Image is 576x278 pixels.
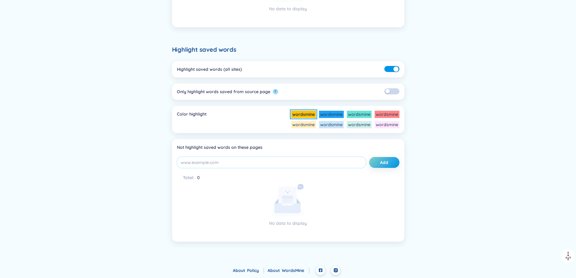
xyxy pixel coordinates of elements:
[291,111,316,118] li: wordsmine
[177,88,270,95] div: Only highlight words saved from source page
[319,121,344,128] li: wordsmine
[268,267,309,274] div: About
[205,220,371,227] p: No data to display
[319,111,344,118] li: wordsmine
[347,111,372,118] li: wordsmine
[273,89,278,94] button: ?
[205,5,371,12] p: No data to display
[347,121,372,128] li: wordsmine
[375,121,399,128] li: wordsmine
[563,251,573,261] img: to top
[380,159,388,165] span: Add
[369,157,399,168] button: Add
[177,157,366,168] input: www.example.com
[177,144,399,151] div: Not highlight saved words on these pages
[291,121,316,128] li: wordsmine
[247,268,264,273] a: Policy
[197,175,200,180] span: 0
[172,45,404,54] h6: Highlight saved words
[375,111,399,118] li: wordsmine
[233,267,264,274] div: About
[183,175,194,180] span: Total :
[282,268,309,273] a: WordsMine
[177,111,207,128] div: Color highlight
[177,66,242,73] div: Highlight saved words (all sites)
